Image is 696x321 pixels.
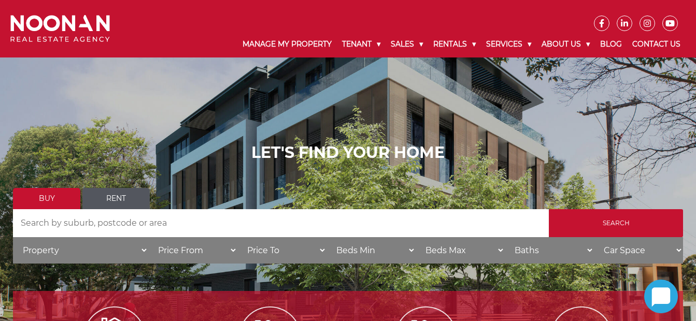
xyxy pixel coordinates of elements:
[13,209,549,237] input: Search by suburb, postcode or area
[10,15,110,42] img: Noonan Real Estate Agency
[549,209,683,237] input: Search
[386,31,428,57] a: Sales
[237,31,337,57] a: Manage My Property
[428,31,481,57] a: Rentals
[82,188,150,209] a: Rent
[595,31,627,57] a: Blog
[627,31,686,57] a: Contact Us
[536,31,595,57] a: About Us
[337,31,386,57] a: Tenant
[13,143,683,162] h1: LET'S FIND YOUR HOME
[481,31,536,57] a: Services
[13,188,80,209] a: Buy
